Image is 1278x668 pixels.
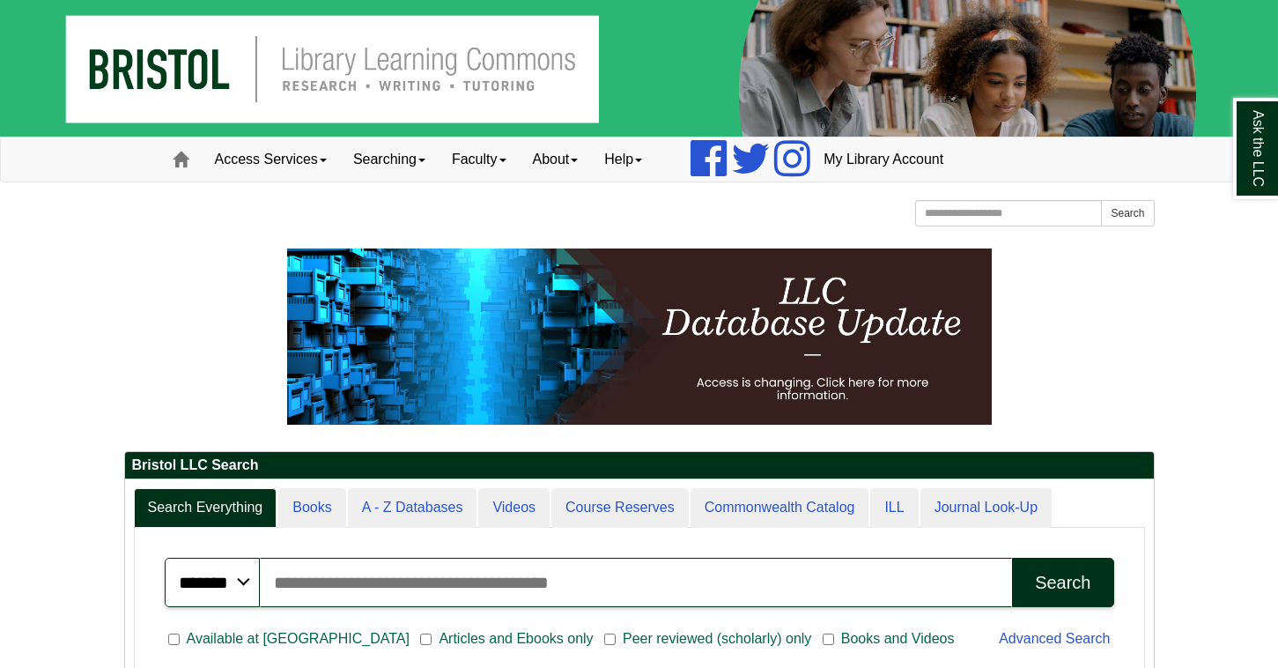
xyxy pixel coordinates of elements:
[125,452,1154,479] h2: Bristol LLC Search
[551,488,689,528] a: Course Reserves
[920,488,1052,528] a: Journal Look-Up
[999,631,1110,646] a: Advanced Search
[591,137,655,182] a: Help
[168,632,180,648] input: Available at [GEOGRAPHIC_DATA]
[287,249,992,425] img: HTML tutorial
[1012,558,1113,607] button: Search
[870,488,918,528] a: ILL
[134,488,277,528] a: Search Everything
[439,137,520,182] a: Faculty
[348,488,477,528] a: A - Z Databases
[340,137,439,182] a: Searching
[278,488,345,528] a: Books
[616,628,818,649] span: Peer reviewed (scholarly) only
[478,488,550,528] a: Videos
[823,632,834,648] input: Books and Videos
[520,137,592,182] a: About
[1035,573,1090,593] div: Search
[202,137,340,182] a: Access Services
[604,632,616,648] input: Peer reviewed (scholarly) only
[834,628,962,649] span: Books and Videos
[810,137,957,182] a: My Library Account
[432,628,600,649] span: Articles and Ebooks only
[180,628,417,649] span: Available at [GEOGRAPHIC_DATA]
[420,632,432,648] input: Articles and Ebooks only
[1101,200,1154,226] button: Search
[691,488,869,528] a: Commonwealth Catalog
